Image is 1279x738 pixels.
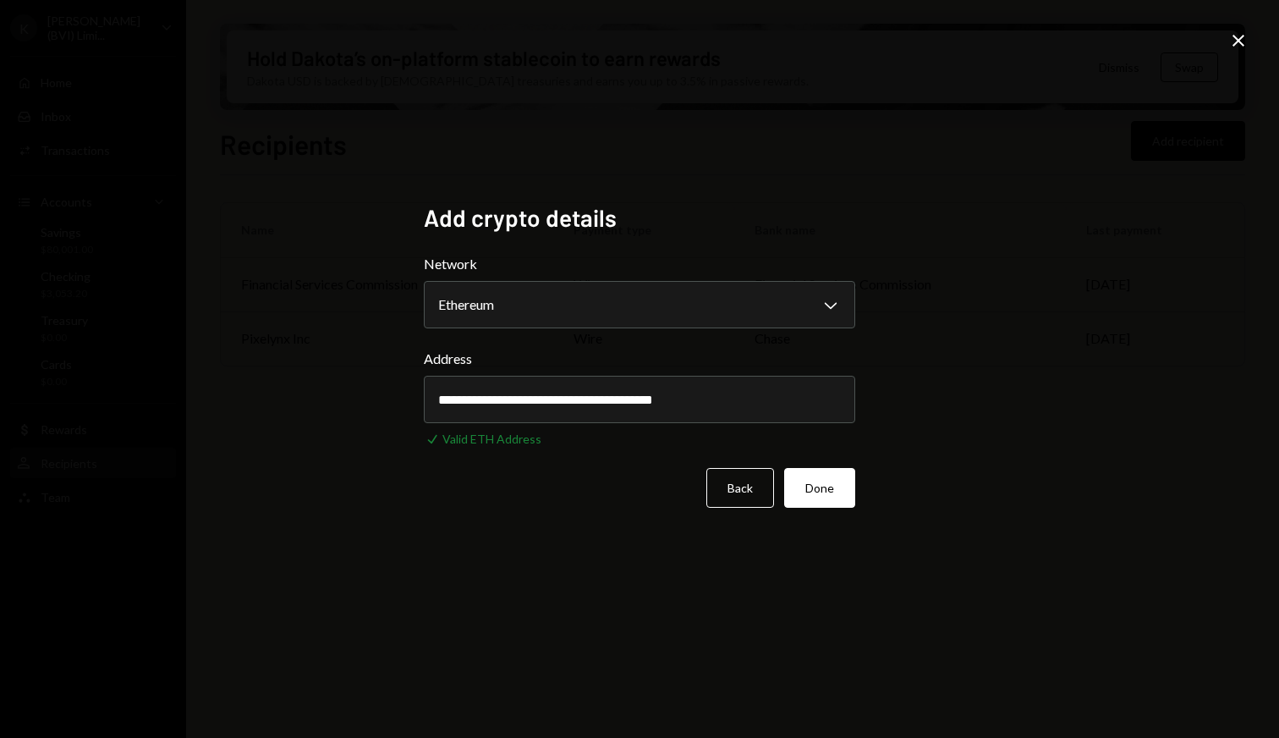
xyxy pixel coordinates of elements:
[424,201,855,234] h2: Add crypto details
[784,468,855,508] button: Done
[706,468,774,508] button: Back
[424,281,855,328] button: Network
[442,430,541,448] div: Valid ETH Address
[424,349,855,369] label: Address
[424,254,855,274] label: Network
